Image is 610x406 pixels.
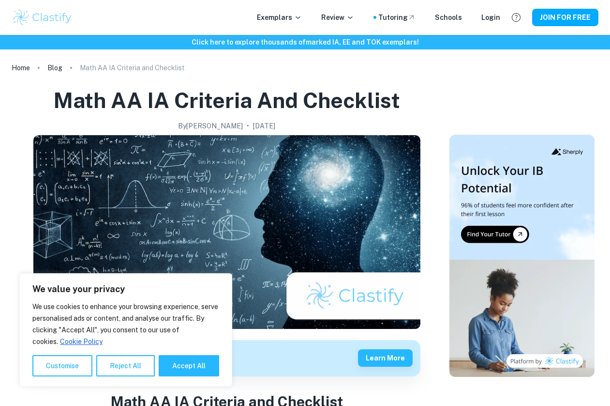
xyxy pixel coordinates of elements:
img: Math AA IA Criteria and Checklist cover image [33,135,420,329]
a: Schools [435,12,462,23]
h2: [DATE] [253,121,275,131]
button: Reject All [96,355,155,376]
a: Cookie Policy [60,337,103,346]
a: Tutoring [378,12,416,23]
a: Home [12,61,30,75]
h2: By [PERSON_NAME] [178,121,243,131]
img: Clastify logo [12,8,73,27]
p: Exemplars [257,12,302,23]
div: We value your privacy [19,273,232,387]
img: Thumbnail [449,135,595,377]
button: Accept All [159,355,219,376]
p: • [247,121,249,131]
a: Blog [47,61,62,75]
button: Customise [32,355,92,376]
button: JOIN FOR FREE [532,9,598,26]
h1: Math AA IA Criteria and Checklist [53,86,400,115]
p: We value your privacy [32,283,219,295]
p: We use cookies to enhance your browsing experience, serve personalised ads or content, and analys... [32,301,219,347]
h6: Click here to explore thousands of marked IA, EE and TOK exemplars ! [2,37,608,47]
p: Review [321,12,354,23]
button: Learn more [358,349,413,367]
a: Login [481,12,500,23]
p: Math AA IA Criteria and Checklist [80,62,185,73]
button: Help and Feedback [508,9,524,26]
